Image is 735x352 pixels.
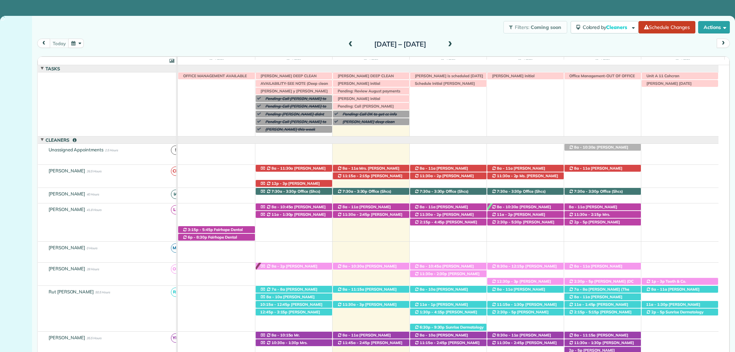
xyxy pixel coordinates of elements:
div: 11940 [US_STATE] 181 - Fairhope, AL, 36532 [256,188,332,195]
span: [PERSON_NAME] initial [489,73,535,78]
span: Mr. [PERSON_NAME] ([PHONE_NUMBER]) [260,333,330,342]
a: Schedule Changes [639,21,695,33]
div: [STREET_ADDRESS][PERSON_NAME][PERSON_NAME] [487,309,564,316]
span: Fairhope Dental Associates ([PHONE_NUMBER]) [182,227,243,237]
span: 8a - 11:30a [271,166,294,171]
div: [STREET_ADDRESS] [333,263,409,270]
span: Colored by [583,24,630,30]
span: 8a - 11:15a [574,333,596,338]
span: [PERSON_NAME] ([PHONE_NUMBER]) [414,271,480,281]
span: [PERSON_NAME] [47,266,87,271]
div: 11940 [US_STATE] 181 - Fairhope, AL, 36532 [333,188,409,195]
div: 11940 [US_STATE] 181 - Fairhope, AL, 36532 [410,188,487,195]
span: Cleaners [44,137,78,143]
div: [STREET_ADDRESS] [564,263,641,270]
span: 11:30a - 2:45p [497,340,524,345]
span: 8a - 11a [651,287,667,292]
span: 7:30a - 3:30p [419,189,445,194]
span: 2:15p - 5:15p [574,310,600,314]
span: MC [171,243,180,253]
div: [STREET_ADDRESS] [564,309,641,316]
span: 28 Hours [86,267,99,271]
span: [PERSON_NAME] ([PHONE_NUMBER]) [414,204,468,214]
span: 2p - 5p [574,220,588,224]
span: ! [171,145,180,155]
span: 11:30a - 2p [419,173,442,178]
span: 7:30a - 3:30p [497,189,522,194]
span: 2.5 Hours [105,148,118,152]
span: 8a - 11a [574,264,590,269]
span: [DATE] [674,58,692,64]
span: LE [171,205,180,214]
span: 2:30p - 5p [497,310,517,314]
span: [DATE] [362,58,380,64]
button: Colored byCleaners [571,21,639,33]
button: next [717,39,730,48]
div: [STREET_ADDRESS] [333,339,409,346]
div: [STREET_ADDRESS] [564,203,641,211]
div: [STREET_ADDRESS] [642,278,718,285]
span: [PERSON_NAME] ([PHONE_NUMBER]) [414,310,477,319]
div: 19272 [US_STATE] 181 - Fairhope, AL, 36532 [564,278,641,285]
span: [PERSON_NAME] ([PHONE_NUMBER]) [337,264,397,273]
span: [PERSON_NAME] ([PHONE_NUMBER]) [337,212,402,222]
div: [STREET_ADDRESS] [333,203,409,211]
span: [PERSON_NAME] ([PHONE_NUMBER]) [414,220,477,229]
span: [PERSON_NAME] y [PERSON_NAME] solo dos [PERSON_NAME] ([PERSON_NAME] va a llevar su nino al doctor... [257,89,331,113]
span: 7:30a - 3:30p [271,189,297,194]
span: 8a - 11a [569,204,585,209]
span: Unassigned Appointments [47,147,105,152]
span: [PERSON_NAME] ([PHONE_NUMBER]) [491,212,545,222]
span: [PERSON_NAME] ([PHONE_NUMBER]) [414,287,468,296]
span: 0 Hours [86,246,97,250]
span: [PERSON_NAME] ([PHONE_NUMBER]) [569,310,632,319]
span: [PERSON_NAME] ([PHONE_NUMBER]) [414,166,468,175]
span: Ms. [PERSON_NAME] ([PHONE_NUMBER]) [491,173,558,183]
span: 7:30a - 3:30p [574,189,600,194]
span: Office (Shcs) ([PHONE_NUMBER]) [491,189,546,199]
div: [STREET_ADDRESS] [410,219,487,226]
span: Office (Shcs) ([PHONE_NUMBER]) [260,189,320,199]
span: [DATE] [517,58,534,64]
div: [STREET_ADDRESS][PERSON_NAME] [487,263,564,270]
span: 8a - 11a [419,204,436,209]
span: Pending: Call [PERSON_NAME] to get cc after 4 pm [262,119,326,129]
div: [STREET_ADDRESS] [256,309,332,316]
span: [PERSON_NAME] DEEP CLEAN [334,73,394,78]
span: Pending: [PERSON_NAME] didnt leave check [262,112,324,121]
span: 1p - 3p [651,279,665,284]
span: [DATE] [594,58,611,64]
span: 11a - 1:45p [574,302,596,307]
span: 6:30p - 9:30p [419,325,445,330]
span: 10:30a - 1:30p [271,340,299,345]
div: [STREET_ADDRESS] [564,339,641,346]
div: [STREET_ADDRESS] [564,144,641,151]
div: [STREET_ADDRESS] [487,339,564,346]
span: 11:15a - 2:15p [342,173,370,178]
span: [PERSON_NAME] ([PHONE_NUMBER]) [337,287,397,296]
span: Unit A 11 Cohcran [643,73,680,78]
div: 11940 [US_STATE] 181 - Fairhope, AL, 36532 [564,188,641,195]
span: [PERSON_NAME] ([PHONE_NUMBER]) [260,310,320,319]
span: [PERSON_NAME] ([PHONE_NUMBER]) [569,220,620,229]
span: [PERSON_NAME] ([PHONE_NUMBER]) [414,212,474,222]
span: [PERSON_NAME] ([PHONE_NUMBER]) [337,173,402,183]
span: Rut [PERSON_NAME] [47,289,95,294]
span: [PERSON_NAME] ([PHONE_NUMBER]) [260,181,320,191]
span: 2:15p - 4:45p [419,220,445,224]
button: Actions [698,21,730,33]
span: [PERSON_NAME] ([PHONE_NUMBER]) [260,287,317,296]
div: [STREET_ADDRESS] [564,219,641,226]
div: [STREET_ADDRESS] [410,301,487,308]
span: Office (Shcs) ([PHONE_NUMBER]) [569,189,623,199]
span: 40 Hours [86,192,99,196]
span: [PERSON_NAME] ([PHONE_NUMBER]) [491,204,551,214]
span: [PERSON_NAME] ([PHONE_NUMBER]) [569,145,628,154]
div: [STREET_ADDRESS] [487,332,564,339]
span: 7:30a - 3:30p [342,189,368,194]
span: 12:45p - 3:15p [260,310,288,314]
span: [PERSON_NAME] DEEP CLEAN [257,73,317,78]
div: [STREET_ADDRESS][PERSON_NAME] [178,226,255,233]
span: 26.5 Hours [86,169,101,173]
span: [PERSON_NAME] is scheduled [DATE] but if we have something on 10/16 or 10/17 reschedule her for t... [411,73,483,88]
